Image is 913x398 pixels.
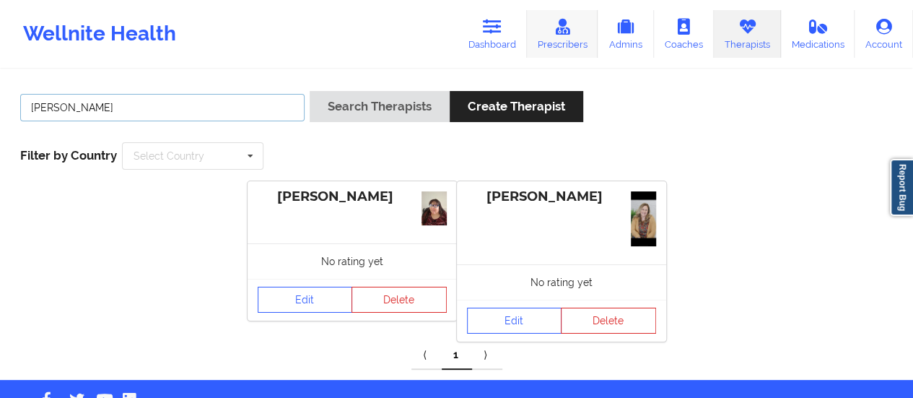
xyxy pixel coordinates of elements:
[598,10,654,58] a: Admins
[421,191,447,225] img: 99f2f3f0-01fe-4ccc-9a9c-a315a01ea5e7_20240930_120107_(4).jpg
[457,264,666,300] div: No rating yet
[714,10,781,58] a: Therapists
[781,10,855,58] a: Medications
[442,341,472,370] a: 1
[855,10,913,58] a: Account
[20,148,117,163] span: Filter by Country
[467,189,656,205] div: [PERSON_NAME]
[411,341,442,370] a: Previous item
[20,94,305,121] input: Search Keywords
[561,308,656,334] button: Delete
[450,91,583,122] button: Create Therapist
[654,10,714,58] a: Coaches
[472,341,502,370] a: Next item
[890,159,913,216] a: Report Bug
[258,287,353,313] a: Edit
[258,189,447,205] div: [PERSON_NAME]
[467,308,562,334] a: Edit
[631,191,656,246] img: IMG_6508.PNG
[351,287,447,313] button: Delete
[134,151,204,161] div: Select Country
[527,10,598,58] a: Prescribers
[310,91,450,122] button: Search Therapists
[411,341,502,370] div: Pagination Navigation
[248,243,457,279] div: No rating yet
[458,10,527,58] a: Dashboard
